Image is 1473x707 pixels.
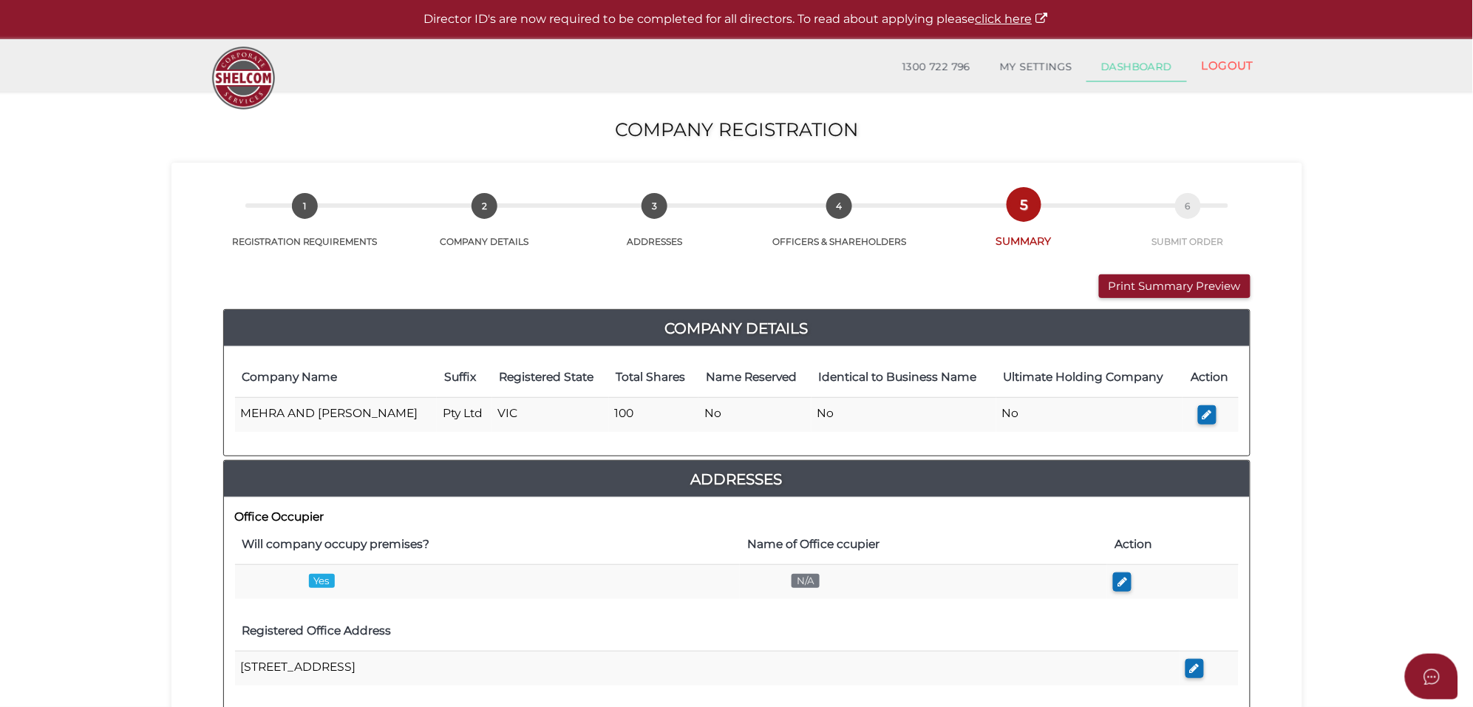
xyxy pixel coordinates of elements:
[741,209,936,248] a: 4OFFICERS & SHAREHOLDERS
[401,209,568,248] a: 2COMPANY DETAILS
[976,12,1050,26] a: click here
[1187,50,1269,81] a: LOGOUT
[224,317,1250,340] a: Company Details
[492,397,609,432] td: VIC
[642,193,667,219] span: 3
[437,397,492,432] td: Pty Ltd
[826,193,852,219] span: 4
[208,209,401,248] a: 1REGISTRATION REQUIREMENTS
[698,358,812,397] th: Name Reserved
[205,39,282,117] img: Logo
[437,358,492,397] th: Suffix
[888,53,985,82] a: 1300 722 796
[792,574,820,588] span: N/A
[698,397,812,432] td: No
[937,208,1111,248] a: 5SUMMARY
[292,193,318,219] span: 1
[37,11,1436,28] p: Director ID's are now required to be completed for all directors. To read about applying please
[812,397,996,432] td: No
[235,358,437,397] th: Company Name
[1183,358,1239,397] th: Action
[609,397,699,432] td: 100
[1111,209,1265,248] a: 6SUBMIT ORDER
[996,358,1183,397] th: Ultimate Holding Company
[568,209,741,248] a: 3ADDRESSES
[812,358,996,397] th: Identical to Business Name
[235,651,1180,686] td: [STREET_ADDRESS]
[1175,193,1201,219] span: 6
[1011,192,1037,217] span: 5
[1107,525,1238,564] th: Action
[472,193,497,219] span: 2
[609,358,699,397] th: Total Shares
[235,510,324,524] b: Office Occupier
[235,397,437,432] td: MEHRA AND [PERSON_NAME]
[1086,53,1187,82] a: DASHBOARD
[996,397,1183,432] td: No
[235,525,741,564] th: Will company occupy premises?
[235,612,1180,651] th: Registered Office Address
[1099,274,1251,299] button: Print Summary Preview
[985,53,1087,82] a: MY SETTINGS
[224,467,1250,491] a: Addresses
[309,574,335,588] span: Yes
[492,358,609,397] th: Registered State
[740,525,1107,564] th: Name of Office ccupier
[1405,654,1458,700] button: Open asap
